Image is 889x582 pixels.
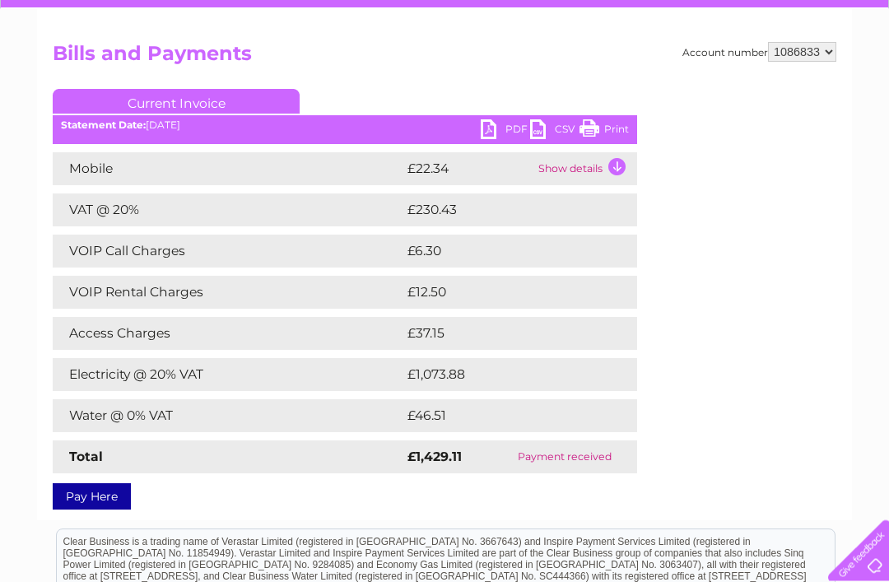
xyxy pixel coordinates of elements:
[403,359,611,392] td: £1,073.88
[403,400,603,433] td: £46.51
[61,119,146,132] b: Statement Date:
[481,120,530,144] a: PDF
[53,194,403,227] td: VAT @ 20%
[687,70,736,82] a: Telecoms
[599,70,631,82] a: Water
[53,359,403,392] td: Electricity @ 20% VAT
[530,120,579,144] a: CSV
[53,400,403,433] td: Water @ 0% VAT
[403,318,601,351] td: £37.15
[53,318,403,351] td: Access Charges
[53,277,403,310] td: VOIP Rental Charges
[31,43,115,93] img: logo.png
[579,120,629,144] a: Print
[53,484,131,510] a: Pay Here
[53,43,836,74] h2: Bills and Payments
[403,194,608,227] td: £230.43
[682,43,836,63] div: Account number
[492,441,637,474] td: Payment received
[403,235,598,268] td: £6.30
[579,8,692,29] a: 0333 014 3131
[746,70,770,82] a: Blog
[53,153,403,186] td: Mobile
[53,235,403,268] td: VOIP Call Charges
[53,90,300,114] a: Current Invoice
[69,449,103,465] strong: Total
[835,70,873,82] a: Log out
[57,9,835,80] div: Clear Business is a trading name of Verastar Limited (registered in [GEOGRAPHIC_DATA] No. 3667643...
[407,449,462,465] strong: £1,429.11
[534,153,637,186] td: Show details
[403,277,603,310] td: £12.50
[53,120,637,132] div: [DATE]
[780,70,820,82] a: Contact
[403,153,534,186] td: £22.34
[640,70,677,82] a: Energy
